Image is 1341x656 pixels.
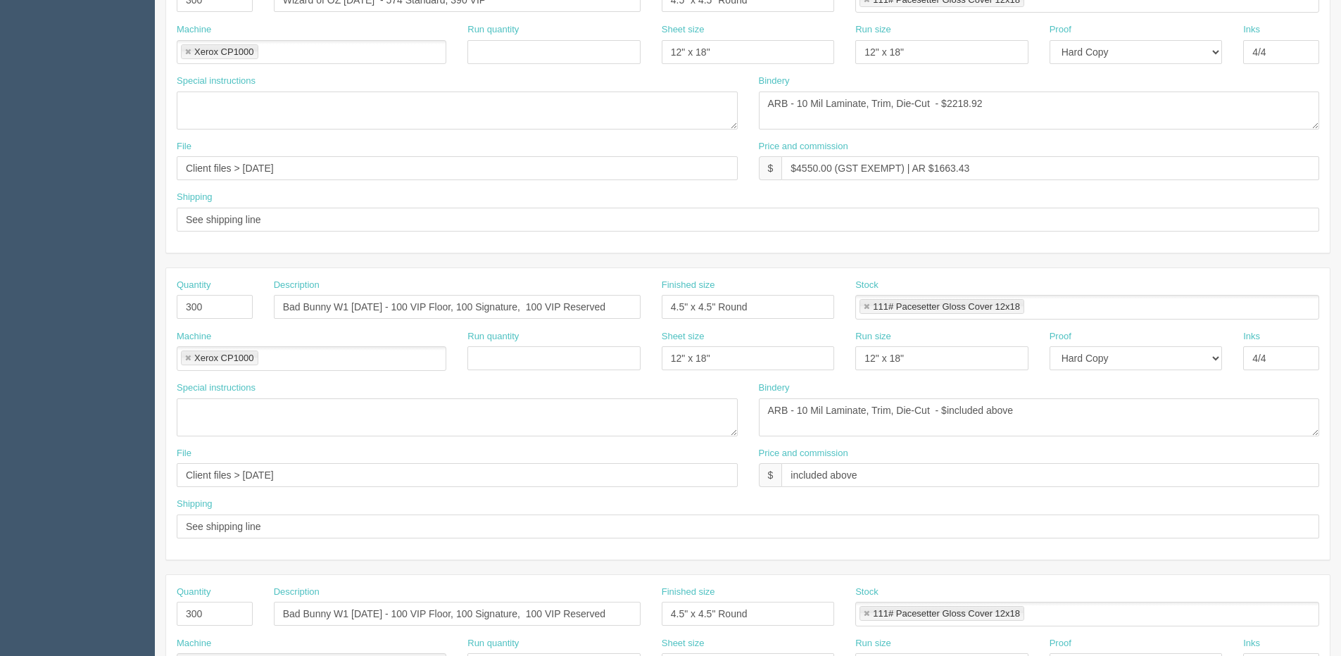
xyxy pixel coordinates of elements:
[662,23,705,37] label: Sheet size
[855,637,891,650] label: Run size
[759,75,790,88] label: Bindery
[177,75,256,88] label: Special instructions
[1050,23,1071,37] label: Proof
[873,302,1020,311] div: 111# Pacesetter Gloss Cover 12x18
[1050,330,1071,343] label: Proof
[467,23,519,37] label: Run quantity
[194,353,254,362] div: Xerox CP1000
[177,330,211,343] label: Machine
[662,279,715,292] label: Finished size
[855,279,879,292] label: Stock
[274,279,320,292] label: Description
[1243,330,1260,343] label: Inks
[759,381,790,395] label: Bindery
[759,156,782,180] div: $
[662,637,705,650] label: Sheet size
[759,92,1320,130] textarea: ARB - 10 Mil Laminate, Trim, Die-Cut - $2218.92
[177,586,210,599] label: Quantity
[873,609,1020,618] div: 111# Pacesetter Gloss Cover 12x18
[662,586,715,599] label: Finished size
[177,447,191,460] label: File
[194,47,254,56] div: Xerox CP1000
[177,498,213,511] label: Shipping
[467,330,519,343] label: Run quantity
[177,381,256,395] label: Special instructions
[1050,637,1071,650] label: Proof
[177,140,191,153] label: File
[177,191,213,204] label: Shipping
[759,463,782,487] div: $
[1243,23,1260,37] label: Inks
[855,586,879,599] label: Stock
[467,637,519,650] label: Run quantity
[855,330,891,343] label: Run size
[759,398,1320,436] textarea: ARB - 10 Mil Laminate, Trim, Die-Cut - $included above
[274,586,320,599] label: Description
[855,23,891,37] label: Run size
[759,447,848,460] label: Price and commission
[759,140,848,153] label: Price and commission
[177,637,211,650] label: Machine
[177,23,211,37] label: Machine
[177,279,210,292] label: Quantity
[662,330,705,343] label: Sheet size
[1243,637,1260,650] label: Inks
